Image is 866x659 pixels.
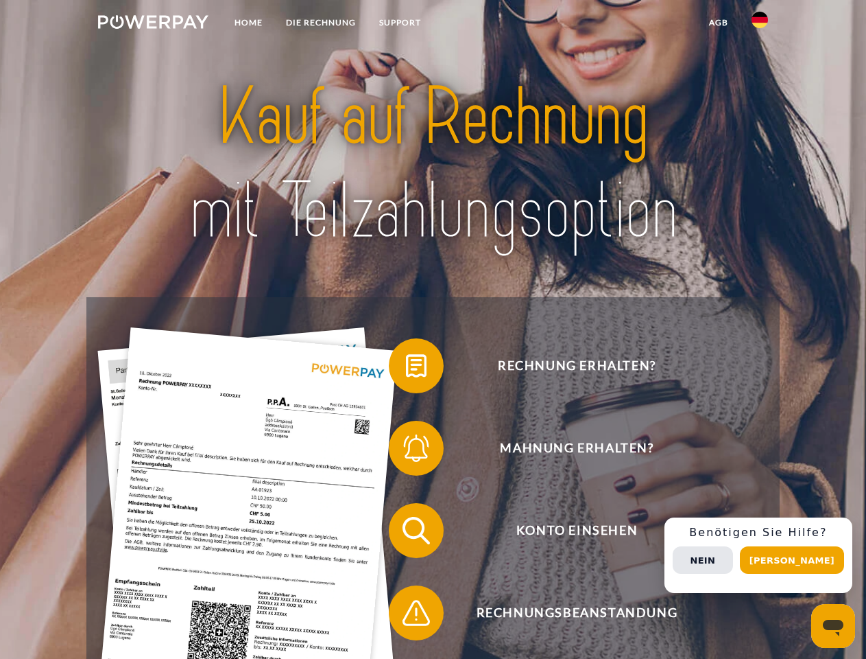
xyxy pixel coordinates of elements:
a: SUPPORT [368,10,433,35]
img: qb_warning.svg [399,596,433,630]
img: qb_search.svg [399,513,433,548]
span: Rechnungsbeanstandung [409,586,745,640]
img: title-powerpay_de.svg [131,66,735,263]
span: Konto einsehen [409,503,745,558]
img: qb_bell.svg [399,431,433,465]
a: Home [223,10,274,35]
button: Rechnungsbeanstandung [389,586,745,640]
img: qb_bill.svg [399,349,433,383]
h3: Benötigen Sie Hilfe? [673,526,844,540]
button: Nein [673,546,733,574]
button: Rechnung erhalten? [389,338,745,393]
button: [PERSON_NAME] [740,546,844,574]
img: logo-powerpay-white.svg [98,15,208,29]
span: Mahnung erhalten? [409,421,745,476]
iframe: Schaltfläche zum Öffnen des Messaging-Fensters [811,604,855,648]
a: agb [697,10,740,35]
img: de [751,12,768,28]
a: DIE RECHNUNG [274,10,368,35]
span: Rechnung erhalten? [409,338,745,393]
button: Mahnung erhalten? [389,421,745,476]
div: Schnellhilfe [664,518,852,593]
button: Konto einsehen [389,503,745,558]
